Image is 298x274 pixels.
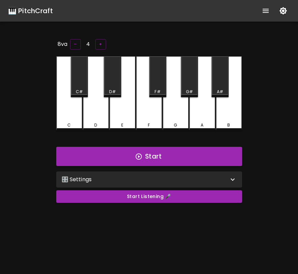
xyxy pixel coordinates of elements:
div: D [94,122,97,128]
h6: 8va [58,39,67,49]
div: C [67,122,71,128]
button: Start Listening 🎤 [56,190,242,203]
div: F [148,122,150,128]
a: 🎹 PitchCraft [8,5,53,16]
div: 🎛️ Settings [56,171,242,188]
h6: 4 [86,39,90,49]
button: – [70,39,81,50]
p: 🎛️ Settings [62,175,92,184]
div: G# [186,89,193,95]
div: C# [76,89,83,95]
button: + [95,39,106,50]
div: G [174,122,177,128]
div: D# [109,89,115,95]
div: A# [217,89,223,95]
div: B [227,122,230,128]
div: A [201,122,203,128]
button: show more [258,3,274,19]
button: Start [56,147,242,166]
div: E [121,122,123,128]
div: F# [155,89,160,95]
